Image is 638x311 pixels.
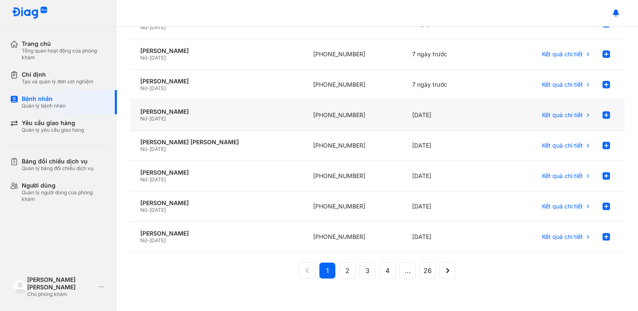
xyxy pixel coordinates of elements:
span: Nữ [140,207,147,213]
div: Yêu cầu giao hàng [22,119,84,127]
span: [DATE] [149,85,166,91]
span: Kết quả chi tiết [542,203,583,210]
div: 7 ngày trước [402,70,501,100]
div: Quản lý bảng đối chiếu dịch vụ [22,165,94,172]
div: [DATE] [402,100,501,130]
div: [PHONE_NUMBER] [303,130,402,161]
div: Trang chủ [22,40,107,48]
div: [PERSON_NAME] [140,108,293,115]
span: [DATE] [149,24,166,30]
div: [PHONE_NUMBER] [303,222,402,252]
div: Chỉ định [22,71,94,78]
span: Kết quả chi tiết [542,142,583,149]
div: Tổng quan hoạt động của phòng khám [22,48,107,61]
span: Nữ [140,146,147,152]
span: Kết quả chi tiết [542,50,583,58]
span: 3 [365,266,370,276]
span: 26 [423,266,432,276]
img: logo [12,7,48,20]
span: Kết quả chi tiết [542,172,583,180]
span: [DATE] [149,115,166,122]
span: Kết quả chi tiết [542,111,583,119]
span: - [147,55,149,61]
div: Tạo và quản lý đơn xét nghiệm [22,78,94,85]
button: ... [399,262,416,279]
div: Bệnh nhân [22,95,66,103]
div: [PERSON_NAME] [140,199,293,207]
span: [DATE] [149,55,166,61]
div: 7 ngày trước [402,39,501,70]
div: [PERSON_NAME] [140,230,293,237]
button: 4 [379,262,396,279]
span: Nữ [140,55,147,61]
div: [PHONE_NUMBER] [303,161,402,191]
div: Quản lý yêu cầu giao hàng [22,127,84,133]
div: [PHONE_NUMBER] [303,191,402,222]
div: [DATE] [402,191,501,222]
div: [DATE] [402,222,501,252]
button: 26 [419,262,436,279]
div: Quản lý người dùng của phòng khám [22,189,107,203]
div: Chủ phòng khám [27,291,96,298]
span: - [147,176,149,183]
div: Bảng đối chiếu dịch vụ [22,158,94,165]
span: 4 [385,266,390,276]
div: Quản lý bệnh nhân [22,103,66,109]
span: Kết quả chi tiết [542,81,583,88]
span: - [147,24,149,30]
div: [PERSON_NAME] [PERSON_NAME] [27,276,96,291]
div: [PERSON_NAME] [140,47,293,55]
span: - [147,146,149,152]
span: Nữ [140,237,147,243]
div: [PERSON_NAME] [140,169,293,176]
span: - [147,237,149,243]
span: Nữ [140,115,147,122]
div: [PHONE_NUMBER] [303,100,402,130]
span: Kết quả chi tiết [542,233,583,241]
span: [DATE] [149,237,166,243]
span: - [147,115,149,122]
span: Nữ [140,85,147,91]
div: [PERSON_NAME] [140,78,293,85]
button: 1 [319,262,336,279]
span: - [147,85,149,91]
div: [DATE] [402,161,501,191]
div: [PHONE_NUMBER] [303,70,402,100]
div: [PERSON_NAME] [PERSON_NAME] [140,138,293,146]
div: Người dùng [22,182,107,189]
span: 1 [326,266,329,276]
span: - [147,207,149,213]
span: [DATE] [149,176,166,183]
div: [DATE] [402,130,501,161]
span: Nữ [140,176,147,183]
span: [DATE] [149,207,166,213]
button: 2 [339,262,356,279]
img: logo [13,280,27,293]
span: Nữ [140,24,147,30]
span: 2 [345,266,349,276]
span: [DATE] [149,146,166,152]
span: ... [405,266,411,276]
div: [PHONE_NUMBER] [303,39,402,70]
button: 3 [359,262,376,279]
